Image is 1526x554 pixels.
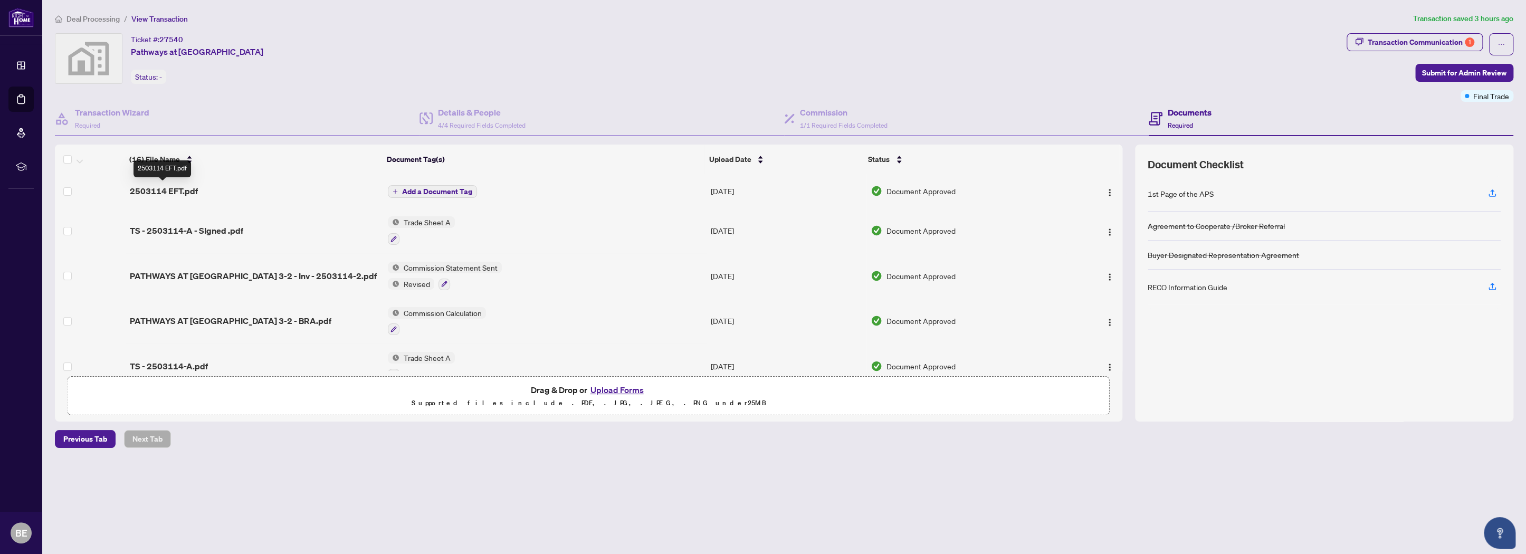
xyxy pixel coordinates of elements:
[871,360,882,372] img: Document Status
[63,431,107,447] span: Previous Tab
[871,270,882,282] img: Document Status
[1101,222,1118,239] button: Logo
[124,430,171,448] button: Next Tab
[871,185,882,197] img: Document Status
[15,526,27,540] span: BE
[1148,249,1299,261] div: Buyer Designated Representation Agreement
[1368,34,1474,51] div: Transaction Communication
[886,315,956,327] span: Document Approved
[159,35,183,44] span: 27540
[66,14,120,24] span: Deal Processing
[438,106,526,119] h4: Details & People
[438,121,526,129] span: 4/4 Required Fields Completed
[388,352,399,364] img: Status Icon
[1168,121,1193,129] span: Required
[55,34,122,83] img: svg%3e
[1465,37,1474,47] div: 1
[55,15,62,23] span: home
[1101,183,1118,199] button: Logo
[130,314,331,327] span: PATHWAYS AT [GEOGRAPHIC_DATA] 3-2 - BRA.pdf
[587,383,646,397] button: Upload Forms
[399,352,455,364] span: Trade Sheet A
[871,315,882,327] img: Document Status
[704,145,864,174] th: Upload Date
[871,225,882,236] img: Document Status
[1168,106,1212,119] h4: Documents
[1473,90,1509,102] span: Final Trade
[1498,41,1505,48] span: ellipsis
[159,72,162,82] span: -
[399,278,434,290] span: Revised
[130,270,377,282] span: PATHWAYS AT [GEOGRAPHIC_DATA] 3-2 - Inv - 2503114-2.pdf
[388,352,455,380] button: Status IconTrade Sheet A
[1101,312,1118,329] button: Logo
[74,397,1103,409] p: Supported files include .PDF, .JPG, .JPEG, .PNG under 25 MB
[707,174,866,208] td: [DATE]
[399,216,455,228] span: Trade Sheet A
[388,278,399,290] img: Status Icon
[130,360,208,372] span: TS - 2503114-A.pdf
[1105,363,1114,371] img: Logo
[383,145,704,174] th: Document Tag(s)
[388,307,486,336] button: Status IconCommission Calculation
[709,154,751,165] span: Upload Date
[131,14,188,24] span: View Transaction
[1415,64,1513,82] button: Submit for Admin Review
[707,253,866,299] td: [DATE]
[125,145,383,174] th: (16) File Name
[8,8,34,27] img: logo
[388,185,477,198] button: Add a Document Tag
[133,160,191,177] div: 2503114 EFT.pdf
[388,262,502,290] button: Status IconCommission Statement SentStatus IconRevised
[388,307,399,319] img: Status Icon
[131,45,263,58] span: Pathways at [GEOGRAPHIC_DATA]
[399,307,486,319] span: Commission Calculation
[1422,64,1506,81] span: Submit for Admin Review
[1413,13,1513,25] article: Transaction saved 3 hours ago
[530,383,646,397] span: Drag & Drop or
[131,70,166,84] div: Status:
[1105,318,1114,327] img: Logo
[1347,33,1483,51] button: Transaction Communication1
[1148,157,1244,172] span: Document Checklist
[75,106,149,119] h4: Transaction Wizard
[886,360,956,372] span: Document Approved
[800,121,888,129] span: 1/1 Required Fields Completed
[129,154,180,165] span: (16) File Name
[886,270,956,282] span: Document Approved
[1105,273,1114,281] img: Logo
[1105,228,1114,236] img: Logo
[864,145,1063,174] th: Status
[800,106,888,119] h4: Commission
[388,262,399,273] img: Status Icon
[75,121,100,129] span: Required
[388,216,455,245] button: Status IconTrade Sheet A
[1148,281,1227,293] div: RECO Information Guide
[1484,517,1515,549] button: Open asap
[1101,358,1118,375] button: Logo
[886,225,956,236] span: Document Approved
[402,188,472,195] span: Add a Document Tag
[131,33,183,45] div: Ticket #:
[1148,220,1285,232] div: Agreement to Cooperate /Broker Referral
[1105,188,1114,197] img: Logo
[388,216,399,228] img: Status Icon
[55,430,116,448] button: Previous Tab
[707,343,866,389] td: [DATE]
[68,377,1109,416] span: Drag & Drop orUpload FormsSupported files include .PDF, .JPG, .JPEG, .PNG under25MB
[1101,268,1118,284] button: Logo
[130,224,243,237] span: TS - 2503114-A - SIgned .pdf
[707,299,866,344] td: [DATE]
[393,189,398,194] span: plus
[886,185,956,197] span: Document Approved
[130,185,198,197] span: 2503114 EFT.pdf
[868,154,890,165] span: Status
[707,208,866,253] td: [DATE]
[1148,188,1214,199] div: 1st Page of the APS
[124,13,127,25] li: /
[399,262,502,273] span: Commission Statement Sent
